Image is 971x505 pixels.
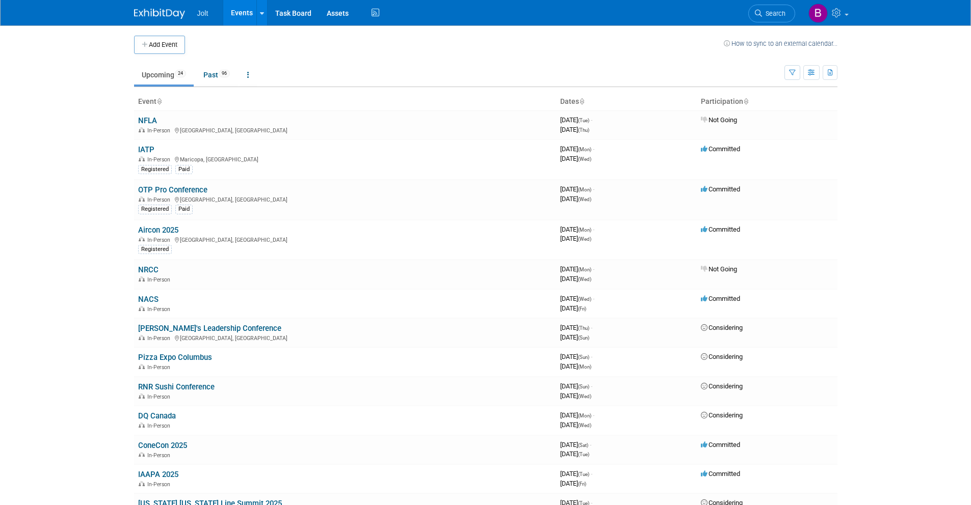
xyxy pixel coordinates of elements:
a: NACS [138,295,159,304]
span: (Tue) [578,118,589,123]
span: [DATE] [560,155,591,162]
span: (Wed) [578,197,591,202]
span: In-Person [147,276,173,283]
div: [GEOGRAPHIC_DATA], [GEOGRAPHIC_DATA] [138,126,552,134]
span: (Mon) [578,227,591,233]
a: Past96 [196,65,238,85]
span: [DATE] [560,411,594,419]
span: [DATE] [560,195,591,203]
span: (Mon) [578,147,591,152]
span: (Mon) [578,364,591,370]
span: (Wed) [578,296,591,302]
span: Not Going [701,265,737,273]
span: 24 [175,70,186,77]
span: (Tue) [578,471,589,477]
span: [DATE] [560,450,589,458]
span: In-Person [147,127,173,134]
span: Jolt [197,9,208,17]
span: - [593,145,594,153]
span: In-Person [147,364,173,371]
span: Committed [701,145,740,153]
span: In-Person [147,452,173,459]
img: In-Person Event [139,156,145,161]
span: Committed [701,441,740,448]
img: In-Person Event [139,452,145,457]
span: Search [762,10,785,17]
span: [DATE] [560,470,592,478]
span: Considering [701,411,743,419]
a: Sort by Participation Type [743,97,748,105]
span: - [593,411,594,419]
img: In-Person Event [139,364,145,369]
span: In-Person [147,335,173,342]
span: Committed [701,470,740,478]
span: [DATE] [560,235,591,242]
span: - [591,382,592,390]
span: Considering [701,353,743,360]
button: Add Event [134,36,185,54]
span: [DATE] [560,392,591,400]
span: In-Person [147,306,173,313]
span: (Wed) [578,236,591,242]
span: [DATE] [560,275,591,283]
span: - [593,185,594,193]
span: [DATE] [560,226,594,233]
span: - [591,353,592,360]
span: [DATE] [560,295,594,302]
span: In-Person [147,423,173,429]
span: (Mon) [578,413,591,418]
span: - [591,470,592,478]
div: Registered [138,205,172,214]
th: Dates [556,93,697,110]
img: In-Person Event [139,276,145,282]
th: Participation [697,93,837,110]
a: [PERSON_NAME]'s Leadership Conference [138,324,281,333]
a: ConeCon 2025 [138,441,187,450]
span: - [590,441,591,448]
img: In-Person Event [139,394,145,399]
span: (Sat) [578,442,588,448]
span: [DATE] [560,362,591,370]
span: In-Person [147,481,173,488]
img: In-Person Event [139,197,145,202]
img: Brooke Valderrama [808,4,828,23]
span: (Thu) [578,127,589,133]
a: How to sync to an external calendar... [724,40,837,47]
span: [DATE] [560,382,592,390]
span: [DATE] [560,333,589,341]
span: - [593,265,594,273]
div: Paid [175,205,193,214]
img: In-Person Event [139,127,145,132]
a: Pizza Expo Columbus [138,353,212,362]
div: Registered [138,165,172,174]
a: OTP Pro Conference [138,185,207,194]
span: [DATE] [560,480,586,487]
span: (Mon) [578,187,591,192]
span: In-Person [147,156,173,163]
span: [DATE] [560,353,592,360]
span: [DATE] [560,324,592,331]
span: Committed [701,295,740,302]
span: - [593,226,594,233]
span: - [591,116,592,124]
span: Not Going [701,116,737,124]
span: (Mon) [578,267,591,272]
div: [GEOGRAPHIC_DATA], [GEOGRAPHIC_DATA] [138,235,552,243]
span: [DATE] [560,185,594,193]
span: [DATE] [560,265,594,273]
span: Considering [701,324,743,331]
span: Considering [701,382,743,390]
div: Maricopa, [GEOGRAPHIC_DATA] [138,155,552,163]
img: ExhibitDay [134,9,185,19]
span: (Tue) [578,452,589,457]
span: (Thu) [578,325,589,331]
a: NFLA [138,116,157,125]
span: (Wed) [578,276,591,282]
span: (Wed) [578,394,591,399]
span: [DATE] [560,441,591,448]
span: (Sun) [578,354,589,360]
span: (Sun) [578,335,589,341]
span: Committed [701,226,740,233]
span: In-Person [147,237,173,243]
span: Committed [701,185,740,193]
